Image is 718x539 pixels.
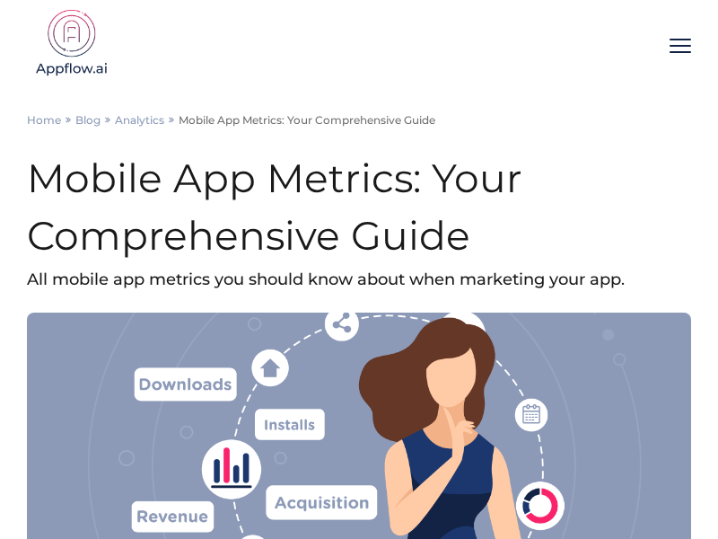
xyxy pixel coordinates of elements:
[27,264,691,295] p: All mobile app metrics you should know about when marketing your app.
[75,113,101,127] a: Blog
[179,113,435,127] p: Mobile App Metrics: Your Comprehensive Guide
[27,149,691,264] h1: Mobile App Metrics: Your Comprehensive Guide
[27,9,117,81] img: appflow.ai-logo
[115,113,164,127] a: Analytics
[27,113,61,127] a: Home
